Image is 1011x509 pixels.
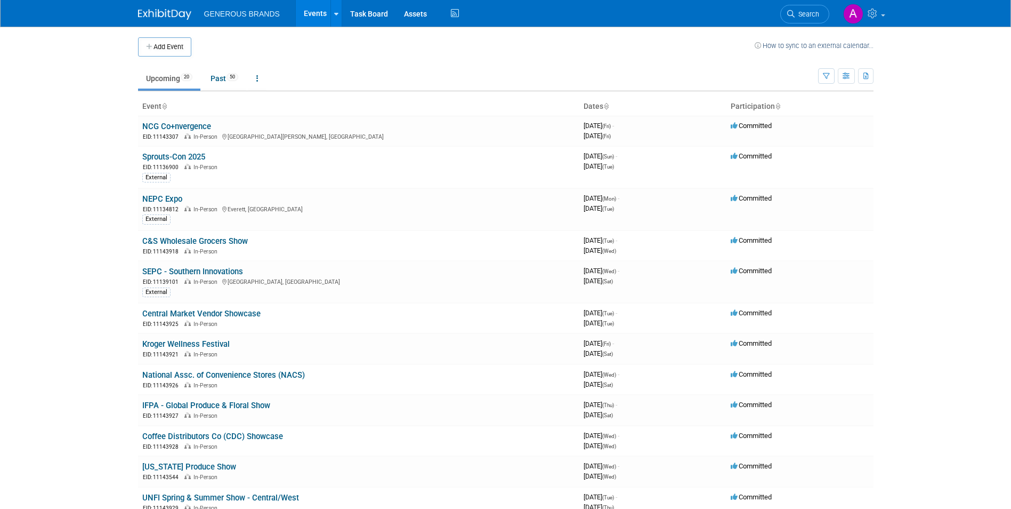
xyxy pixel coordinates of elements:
span: Committed [731,339,772,347]
span: In-Person [193,474,221,481]
span: (Wed) [602,474,616,480]
span: [DATE] [584,152,617,160]
span: EID: 11136900 [143,164,183,170]
span: Committed [731,122,772,130]
span: In-Person [193,279,221,285]
span: - [616,401,617,409]
div: Everett, [GEOGRAPHIC_DATA] [142,204,575,213]
span: - [616,236,617,244]
span: 20 [181,73,192,81]
span: In-Person [193,443,221,450]
span: (Mon) [602,196,616,202]
img: Astrid Aguayo [843,4,863,24]
span: [DATE] [584,380,613,388]
th: Participation [726,98,873,116]
span: - [616,493,617,501]
span: Committed [731,152,772,160]
span: - [612,122,614,130]
span: (Sun) [602,154,614,160]
span: [DATE] [584,349,613,357]
span: In-Person [193,164,221,171]
span: (Sat) [602,279,613,284]
span: [DATE] [584,339,614,347]
span: In-Person [193,133,221,140]
span: (Tue) [602,495,614,500]
span: [DATE] [584,204,614,212]
span: [DATE] [584,493,617,501]
span: (Tue) [602,311,614,316]
span: [DATE] [584,309,617,317]
div: External [142,173,171,182]
span: (Wed) [602,433,616,439]
span: Committed [731,462,772,470]
span: 50 [227,73,238,81]
span: Committed [731,370,772,378]
span: [DATE] [584,162,614,170]
span: (Wed) [602,464,616,470]
span: [DATE] [584,194,619,202]
span: (Tue) [602,238,614,244]
a: Upcoming20 [138,68,200,89]
a: SEPC - Southern Innovations [142,267,243,276]
span: In-Person [193,382,221,389]
span: Committed [731,309,772,317]
span: (Sat) [602,351,613,357]
a: Kroger Wellness Festival [142,339,230,349]
span: (Sat) [602,382,613,388]
span: - [612,339,614,347]
span: [DATE] [584,442,616,450]
span: EID: 11134812 [143,206,183,212]
a: Sprouts-Con 2025 [142,152,205,162]
div: External [142,214,171,224]
span: (Tue) [602,164,614,170]
span: EID: 11143544 [143,474,183,480]
span: (Tue) [602,321,614,327]
span: Committed [731,432,772,440]
span: EID: 11143307 [143,134,183,140]
th: Event [138,98,579,116]
span: [DATE] [584,472,616,480]
span: [DATE] [584,462,619,470]
span: In-Person [193,351,221,358]
img: ExhibitDay [138,9,191,20]
span: [DATE] [584,432,619,440]
div: [GEOGRAPHIC_DATA][PERSON_NAME], [GEOGRAPHIC_DATA] [142,132,575,141]
a: UNFI Spring & Summer Show - Central/West [142,493,299,503]
span: (Sat) [602,412,613,418]
span: Committed [731,493,772,501]
img: In-Person Event [184,164,191,169]
span: Search [795,10,819,18]
img: In-Person Event [184,279,191,284]
a: Sort by Start Date [603,102,609,110]
a: National Assc. of Convenience Stores (NACS) [142,370,305,380]
span: EID: 11143925 [143,321,183,327]
span: (Fri) [602,123,611,129]
span: [DATE] [584,411,613,419]
span: - [618,462,619,470]
span: (Fri) [602,341,611,347]
span: [DATE] [584,370,619,378]
span: (Wed) [602,372,616,378]
span: - [616,309,617,317]
span: In-Person [193,321,221,328]
span: EID: 11143918 [143,249,183,254]
span: [DATE] [584,246,616,254]
span: EID: 11143926 [143,383,183,388]
a: IFPA - Global Produce & Floral Show [142,401,270,410]
span: EID: 11143928 [143,444,183,450]
span: [DATE] [584,319,614,327]
span: - [618,370,619,378]
span: (Wed) [602,268,616,274]
a: Central Market Vendor Showcase [142,309,261,319]
button: Add Event [138,37,191,57]
span: (Wed) [602,443,616,449]
img: In-Person Event [184,382,191,387]
span: [DATE] [584,132,611,140]
span: In-Person [193,412,221,419]
div: [GEOGRAPHIC_DATA], [GEOGRAPHIC_DATA] [142,277,575,286]
a: Coffee Distributors Co (CDC) Showcase [142,432,283,441]
a: Past50 [203,68,246,89]
span: Committed [731,401,772,409]
span: - [618,432,619,440]
span: Committed [731,267,772,275]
